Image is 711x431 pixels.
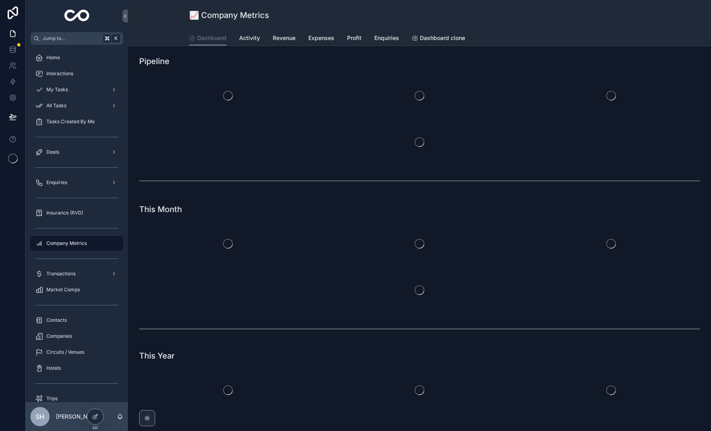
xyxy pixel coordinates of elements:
span: Enquiries [46,179,67,186]
span: Contacts [46,317,67,323]
a: Dashboard [189,31,226,46]
a: Activity [239,31,260,47]
a: Trips [30,391,123,406]
a: Deals [30,145,123,159]
span: Expenses [308,34,334,42]
a: Market Comps [30,283,123,297]
span: Companies [46,333,72,339]
a: All Tasks [30,98,123,113]
a: Transactions [30,267,123,281]
span: Enquiries [374,34,399,42]
span: SH [36,412,44,421]
span: Jump to... [43,35,100,42]
div: scrollable content [26,45,128,402]
button: Jump to...K [30,32,123,45]
img: App logo [64,10,90,22]
span: Insurance (RVD) [46,210,83,216]
span: Market Comps [46,287,80,293]
span: Dashboard [197,34,226,42]
span: Tasks Created By Me [46,118,95,125]
a: Home [30,50,123,65]
span: Transactions [46,271,76,277]
span: Profit [347,34,361,42]
span: My Tasks [46,86,68,93]
a: Circuits / Venues [30,345,123,359]
span: Hotels [46,365,61,371]
span: Deals [46,149,59,155]
span: Activity [239,34,260,42]
h1: This Month [139,204,182,215]
a: Contacts [30,313,123,327]
h1: This Year [139,350,175,361]
a: Interactions [30,66,123,81]
a: Profit [347,31,361,47]
a: Hotels [30,361,123,375]
p: [PERSON_NAME] [56,413,102,421]
a: Dashboard clone [412,31,465,47]
a: Enquiries [374,31,399,47]
a: Company Metrics [30,236,123,251]
a: Revenue [273,31,296,47]
h1: Pipeline [139,56,170,67]
a: Enquiries [30,175,123,190]
span: Revenue [273,34,296,42]
a: Insurance (RVD) [30,206,123,220]
a: My Tasks [30,82,123,97]
span: K [113,35,119,42]
span: Home [46,54,60,61]
span: All Tasks [46,102,66,109]
a: Tasks Created By Me [30,114,123,129]
a: Companies [30,329,123,343]
a: Expenses [308,31,334,47]
span: Interactions [46,70,73,77]
span: Circuits / Venues [46,349,84,355]
span: Company Metrics [46,240,87,247]
h1: 📈 Company Metrics [189,10,269,21]
span: Dashboard clone [420,34,465,42]
span: Trips [46,395,58,402]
